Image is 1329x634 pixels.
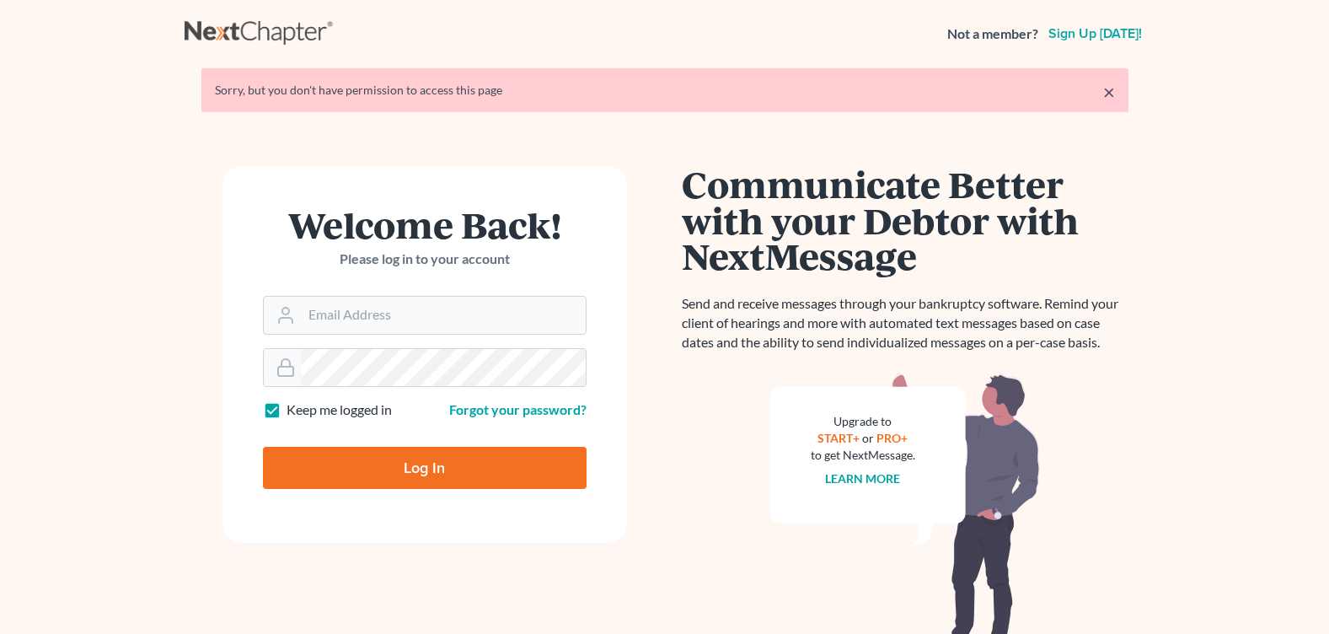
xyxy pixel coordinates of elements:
div: Sorry, but you don't have permission to access this page [215,82,1115,99]
input: Email Address [302,297,586,334]
span: or [862,431,874,445]
h1: Communicate Better with your Debtor with NextMessage [682,166,1128,274]
a: START+ [817,431,860,445]
div: Upgrade to [811,413,915,430]
p: Please log in to your account [263,250,587,269]
p: Send and receive messages through your bankruptcy software. Remind your client of hearings and mo... [682,294,1128,352]
div: to get NextMessage. [811,447,915,464]
strong: Not a member? [947,24,1038,44]
h1: Welcome Back! [263,207,587,243]
label: Keep me logged in [287,400,392,420]
a: Forgot your password? [449,401,587,417]
a: Learn more [825,471,900,486]
input: Log In [263,447,587,489]
a: × [1103,82,1115,102]
a: Sign up [DATE]! [1045,27,1145,40]
a: PRO+ [876,431,908,445]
